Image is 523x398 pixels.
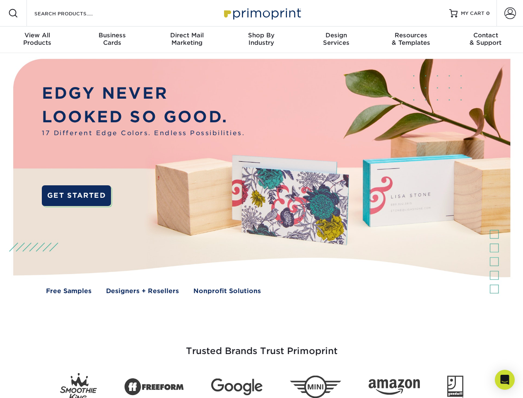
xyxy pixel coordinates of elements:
input: SEARCH PRODUCTS..... [34,8,114,18]
span: Contact [448,32,523,39]
img: Goodwill [447,376,463,398]
a: Free Samples [46,286,92,296]
iframe: Google Customer Reviews [2,373,70,395]
span: Resources [374,32,448,39]
div: Cards [75,32,149,46]
img: Google [211,379,263,396]
span: Design [299,32,374,39]
span: MY CART [461,10,484,17]
a: DesignServices [299,27,374,53]
h3: Trusted Brands Trust Primoprint [19,326,504,366]
a: Resources& Templates [374,27,448,53]
p: LOOKED SO GOOD. [42,105,245,129]
span: Direct Mail [149,32,224,39]
img: Primoprint [220,4,303,22]
div: Services [299,32,374,46]
a: Contact& Support [448,27,523,53]
span: Business [75,32,149,39]
div: Industry [224,32,299,46]
p: EDGY NEVER [42,82,245,105]
a: Direct MailMarketing [149,27,224,53]
span: Shop By [224,32,299,39]
img: Amazon [369,379,420,395]
div: & Support [448,32,523,46]
a: Shop ByIndustry [224,27,299,53]
div: & Templates [374,32,448,46]
div: Open Intercom Messenger [495,370,515,390]
span: 0 [486,10,490,16]
a: BusinessCards [75,27,149,53]
a: Designers + Resellers [106,286,179,296]
a: GET STARTED [42,185,111,206]
div: Marketing [149,32,224,46]
span: 17 Different Edge Colors. Endless Possibilities. [42,129,245,138]
a: Nonprofit Solutions [193,286,261,296]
